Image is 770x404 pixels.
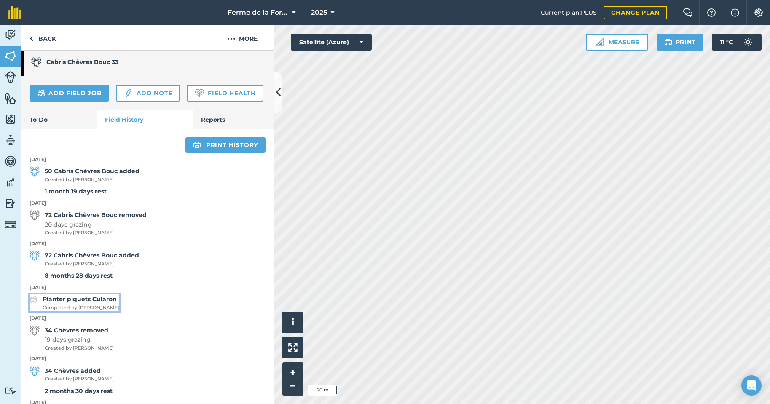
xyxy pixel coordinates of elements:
[45,272,113,279] strong: 8 months 28 days rest
[123,88,133,98] img: svg+xml;base64,PD94bWwgdmVyc2lvbj0iMS4wIiBlbmNvZGluZz0idXRmLTgiPz4KPCEtLSBHZW5lcmF0b3I6IEFkb2JlIE...
[5,113,16,126] img: svg+xml;base64,PHN2ZyB4bWxucz0iaHR0cDovL3d3dy53My5vcmcvMjAwMC9zdmciIHdpZHRoPSI1NiIgaGVpZ2h0PSI2MC...
[30,294,119,311] a: Planter piquets CularonCompleted by [PERSON_NAME]
[712,34,762,51] button: 11 °C
[311,8,327,18] span: 2025
[740,34,757,51] img: svg+xml;base64,PD94bWwgdmVyc2lvbj0iMS4wIiBlbmNvZGluZz0idXRmLTgiPz4KPCEtLSBHZW5lcmF0b3I6IEFkb2JlIE...
[5,176,16,189] img: svg+xml;base64,PD94bWwgdmVyc2lvbj0iMS4wIiBlbmNvZGluZz0idXRmLTgiPz4KPCEtLSBHZW5lcmF0b3I6IEFkb2JlIE...
[43,304,119,312] span: Completed by [PERSON_NAME]
[21,355,274,363] p: [DATE]
[291,34,372,51] button: Satellite (Azure)
[21,284,274,292] p: [DATE]
[683,8,693,17] img: Two speech bubbles overlapping with the left bubble in the forefront
[211,25,274,50] button: More
[287,379,299,391] button: –
[21,156,274,163] p: [DATE]
[5,92,16,104] img: svg+xml;base64,PHN2ZyB4bWxucz0iaHR0cDovL3d3dy53My5vcmcvMjAwMC9zdmciIHdpZHRoPSI1NiIgaGVpZ2h0PSI2MC...
[21,49,266,76] a: Cabris Chèvres Bouc 33
[45,335,114,344] span: 19 days grazing
[5,219,16,230] img: svg+xml;base64,PD94bWwgdmVyc2lvbj0iMS4wIiBlbmNvZGluZz0idXRmLTgiPz4KPCEtLSBHZW5lcmF0b3I6IEFkb2JlIE...
[754,8,764,17] img: A cog icon
[5,387,16,395] img: svg+xml;base64,PD94bWwgdmVyc2lvbj0iMS4wIiBlbmNvZGluZz0idXRmLTgiPz4KPCEtLSBHZW5lcmF0b3I6IEFkb2JlIE...
[664,37,672,47] img: svg+xml;base64,PHN2ZyB4bWxucz0iaHR0cDovL3d3dy53My5vcmcvMjAwMC9zdmciIHdpZHRoPSIxOSIgaGVpZ2h0PSIyNC...
[45,187,107,195] strong: 1 month 19 days rest
[731,8,739,18] img: svg+xml;base64,PHN2ZyB4bWxucz0iaHR0cDovL3d3dy53My5vcmcvMjAwMC9zdmciIHdpZHRoPSIxNyIgaGVpZ2h0PSIxNy...
[586,34,648,51] button: Measure
[720,34,733,51] span: 11 ° C
[8,6,21,19] img: fieldmargin Logo
[292,317,294,327] span: i
[227,34,236,44] img: svg+xml;base64,PHN2ZyB4bWxucz0iaHR0cDovL3d3dy53My5vcmcvMjAwMC9zdmciIHdpZHRoPSIyMCIgaGVpZ2h0PSIyNC...
[45,210,147,219] strong: 72 Cabris Chèvres Bouc removed
[21,25,64,50] a: Back
[31,57,41,67] img: svg+xml;base64,PD94bWwgdmVyc2lvbj0iMS4wIiBlbmNvZGluZz0idXRmLTgiPz4KPCEtLSBHZW5lcmF0b3I6IEFkb2JlIE...
[5,71,16,83] img: svg+xml;base64,PD94bWwgdmVyc2lvbj0iMS4wIiBlbmNvZGluZz0idXRmLTgiPz4KPCEtLSBHZW5lcmF0b3I6IEFkb2JlIE...
[604,6,667,19] a: Change plan
[657,34,704,51] button: Print
[45,326,114,335] strong: 34 Chèvres removed
[45,251,139,260] strong: 72 Cabris Chèvres Bouc added
[45,366,114,375] strong: 34 Chèvres added
[706,8,716,17] img: A question mark icon
[45,387,113,395] strong: 2 months 30 days rest
[21,110,97,129] a: To-Do
[5,29,16,41] img: svg+xml;base64,PD94bWwgdmVyc2lvbj0iMS4wIiBlbmNvZGluZz0idXRmLTgiPz4KPCEtLSBHZW5lcmF0b3I6IEFkb2JlIE...
[30,166,40,177] img: svg+xml;base64,PD94bWwgdmVyc2lvbj0iMS4wIiBlbmNvZGluZz0idXRmLTgiPz4KPCEtLSBHZW5lcmF0b3I6IEFkb2JlIE...
[5,197,16,210] img: svg+xml;base64,PD94bWwgdmVyc2lvbj0iMS4wIiBlbmNvZGluZz0idXRmLTgiPz4KPCEtLSBHZW5lcmF0b3I6IEFkb2JlIE...
[46,58,118,66] strong: Cabris Chèvres Bouc 33
[21,200,274,207] p: [DATE]
[30,85,109,102] a: Add field job
[30,326,40,336] img: svg+xml;base64,PD94bWwgdmVyc2lvbj0iMS4wIiBlbmNvZGluZz0idXRmLTgiPz4KPCEtLSBHZW5lcmF0b3I6IEFkb2JlIE...
[45,220,147,229] span: 20 days grazing
[45,229,147,237] span: Created by [PERSON_NAME]
[30,294,38,305] img: svg+xml;base64,PD94bWwgdmVyc2lvbj0iMS4wIiBlbmNvZGluZz0idXRmLTgiPz4KPCEtLSBHZW5lcmF0b3I6IEFkb2JlIE...
[187,85,263,102] a: Field Health
[45,176,140,184] span: Created by [PERSON_NAME]
[541,8,597,17] span: Current plan : PLUS
[116,85,180,102] a: Add note
[287,367,299,379] button: +
[228,8,288,18] span: Ferme de la Forêt
[21,315,274,322] p: [DATE]
[30,251,40,261] img: svg+xml;base64,PD94bWwgdmVyc2lvbj0iMS4wIiBlbmNvZGluZz0idXRmLTgiPz4KPCEtLSBHZW5lcmF0b3I6IEFkb2JlIE...
[30,34,33,44] img: svg+xml;base64,PHN2ZyB4bWxucz0iaHR0cDovL3d3dy53My5vcmcvMjAwMC9zdmciIHdpZHRoPSI5IiBoZWlnaHQ9IjI0Ii...
[193,110,274,129] a: Reports
[193,140,201,150] img: svg+xml;base64,PHN2ZyB4bWxucz0iaHR0cDovL3d3dy53My5vcmcvMjAwMC9zdmciIHdpZHRoPSIxOSIgaGVpZ2h0PSIyNC...
[288,343,298,352] img: Four arrows, one pointing top left, one top right, one bottom right and the last bottom left
[45,166,140,176] strong: 50 Cabris Chèvres Bouc added
[5,50,16,62] img: svg+xml;base64,PHN2ZyB4bWxucz0iaHR0cDovL3d3dy53My5vcmcvMjAwMC9zdmciIHdpZHRoPSI1NiIgaGVpZ2h0PSI2MC...
[45,345,114,352] span: Created by [PERSON_NAME]
[185,137,266,153] a: Print history
[30,366,40,376] img: svg+xml;base64,PD94bWwgdmVyc2lvbj0iMS4wIiBlbmNvZGluZz0idXRmLTgiPz4KPCEtLSBHZW5lcmF0b3I6IEFkb2JlIE...
[45,375,114,383] span: Created by [PERSON_NAME]
[97,110,192,129] a: Field History
[282,312,303,333] button: i
[741,375,762,396] div: Open Intercom Messenger
[5,155,16,168] img: svg+xml;base64,PD94bWwgdmVyc2lvbj0iMS4wIiBlbmNvZGluZz0idXRmLTgiPz4KPCEtLSBHZW5lcmF0b3I6IEFkb2JlIE...
[43,295,117,303] strong: Planter piquets Cularon
[37,88,45,98] img: svg+xml;base64,PD94bWwgdmVyc2lvbj0iMS4wIiBlbmNvZGluZz0idXRmLTgiPz4KPCEtLSBHZW5lcmF0b3I6IEFkb2JlIE...
[21,240,274,248] p: [DATE]
[595,38,604,46] img: Ruler icon
[30,210,40,220] img: svg+xml;base64,PD94bWwgdmVyc2lvbj0iMS4wIiBlbmNvZGluZz0idXRmLTgiPz4KPCEtLSBHZW5lcmF0b3I6IEFkb2JlIE...
[5,134,16,147] img: svg+xml;base64,PD94bWwgdmVyc2lvbj0iMS4wIiBlbmNvZGluZz0idXRmLTgiPz4KPCEtLSBHZW5lcmF0b3I6IEFkb2JlIE...
[45,260,139,268] span: Created by [PERSON_NAME]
